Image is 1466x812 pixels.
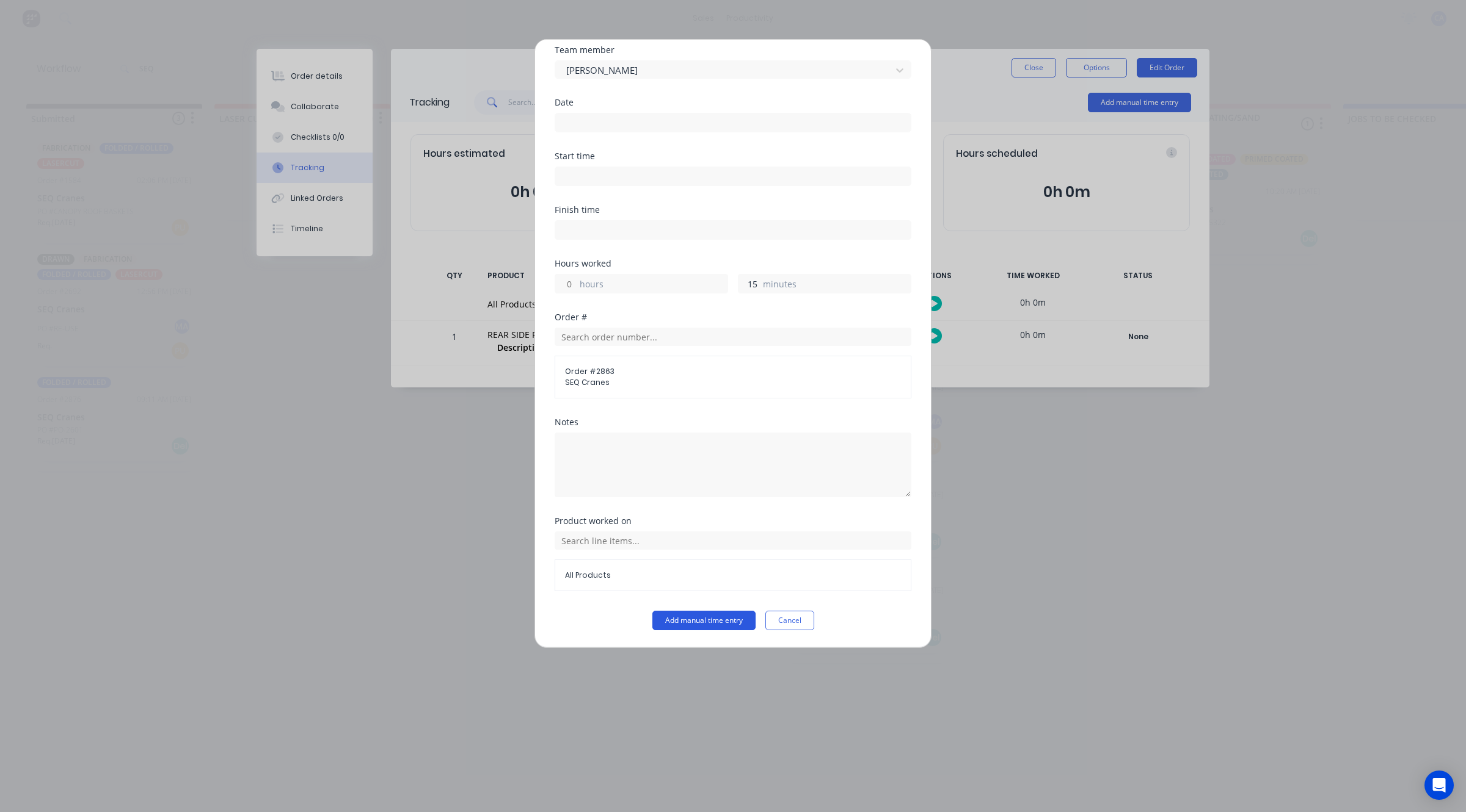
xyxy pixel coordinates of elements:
[555,275,577,293] input: 0
[555,517,911,525] div: Product worked on
[565,570,901,581] span: All Products
[1424,771,1454,800] div: Open Intercom Messenger
[765,611,814,630] button: Cancel
[555,313,911,322] div: Order #
[555,206,911,214] div: Finish time
[555,531,911,550] input: Search line items...
[555,46,911,54] div: Team member
[580,278,728,293] label: hours
[565,366,901,377] span: Order # 2863
[565,377,901,388] span: SEQ Cranes
[555,418,911,426] div: Notes
[555,98,911,107] div: Date
[652,611,756,630] button: Add manual time entry
[555,259,911,268] div: Hours worked
[763,278,911,293] label: minutes
[555,328,911,346] input: Search order number...
[555,152,911,160] div: Start time
[738,275,760,293] input: 0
